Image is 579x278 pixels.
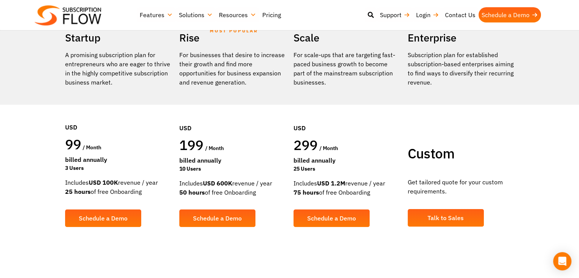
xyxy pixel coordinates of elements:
[319,145,338,152] span: / month
[408,29,514,46] h2: Enterprise
[35,5,101,26] img: Subscriptionflow
[179,50,286,87] div: For businesses that desire to increase their growth and find more opportunities for business expa...
[307,215,356,221] span: Schedule a Demo
[293,101,400,136] div: USD
[293,179,400,197] div: Includes revenue / year of free Onboarding
[65,209,141,227] a: Schedule a Demo
[65,188,91,195] strong: 25 hours
[293,136,318,154] span: 299
[65,178,172,196] div: Includes revenue / year of free Onboarding
[442,7,479,22] a: Contact Us
[216,7,259,22] a: Resources
[210,22,258,40] span: MOST POPULAR
[179,156,286,165] div: Billed Annually
[377,7,413,22] a: Support
[427,215,464,221] span: Talk to Sales
[179,136,204,154] span: 199
[179,165,286,173] div: 10 Users
[293,209,370,227] a: Schedule a Demo
[179,101,286,136] div: USD
[65,135,81,153] span: 99
[293,50,400,87] div: For scale-ups that are targeting fast-paced business growth to become part of the mainstream subs...
[293,189,319,196] strong: 75 hours
[65,155,172,164] div: Billed Annually
[176,7,216,22] a: Solutions
[79,215,128,221] span: Schedule a Demo
[259,7,284,22] a: Pricing
[65,50,172,87] p: A promising subscription plan for entrepreneurs who are eager to thrive in the highly competitive...
[179,179,286,197] div: Includes revenue / year of free Onboarding
[408,209,484,227] a: Talk to Sales
[193,215,242,221] span: Schedule a Demo
[553,252,571,270] div: Open Intercom Messenger
[408,144,455,162] span: Custom
[83,144,101,151] span: / month
[408,50,514,87] p: Subscription plan for established subscription-based enterprises aiming to find ways to diversify...
[479,7,541,22] a: Schedule a Demo
[65,164,172,172] div: 3 Users
[179,209,255,227] a: Schedule a Demo
[317,179,345,187] strong: USD 1.2M
[65,100,172,136] div: USD
[179,29,286,46] h2: Rise
[413,7,442,22] a: Login
[203,179,232,187] strong: USD 600K
[293,165,400,173] div: 25 Users
[89,179,118,186] strong: USD 100K
[293,29,400,46] h2: Scale
[408,177,514,196] p: Get tailored quote for your custom requirements.
[65,29,172,46] h2: Startup
[205,145,224,152] span: / month
[179,189,205,196] strong: 50 hours
[137,7,176,22] a: Features
[293,156,400,165] div: Billed Annually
